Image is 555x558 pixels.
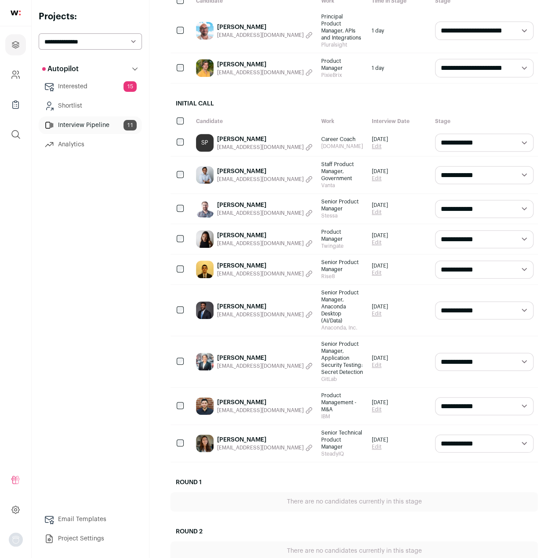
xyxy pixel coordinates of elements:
[217,311,304,318] span: [EMAIL_ADDRESS][DOMAIN_NAME]
[39,511,142,528] a: Email Templates
[217,69,312,76] button: [EMAIL_ADDRESS][DOMAIN_NAME]
[39,78,142,95] a: Interested15
[196,301,214,319] img: 71c53ca4921d14ef8b7d5bf033011061f5b001708c1c5f00020b73c492a17b82.jpg
[196,200,214,217] img: 31093656afc8bfabc41ca5f565aae262e7a0e2059074a38210c214b4383cc1bd
[321,198,363,212] span: Senior Product Manager
[196,166,214,184] img: 4fb13c5cefcb7398b443fb68a7dbfac74b9950ec5eb97ae546c7b275e1a68dae
[321,341,363,376] span: Senior Product Manager, Application Security Testing: Secret Detection
[217,176,304,183] span: [EMAIL_ADDRESS][DOMAIN_NAME]
[372,168,388,175] span: [DATE]
[372,262,388,269] span: [DATE]
[321,289,363,324] span: Senior Product Manager, Anaconda Desktop (AI/Data)
[217,362,312,370] button: [EMAIL_ADDRESS][DOMAIN_NAME]
[431,113,538,129] div: Stage
[5,34,26,55] a: Projects
[192,113,317,129] div: Candidate
[217,32,304,39] span: [EMAIL_ADDRESS][DOMAIN_NAME]
[321,376,363,383] span: GitLab
[170,94,538,113] h2: Initial Call
[321,392,363,413] span: Product Management - M&A
[217,261,312,270] a: [PERSON_NAME]
[217,362,304,370] span: [EMAIL_ADDRESS][DOMAIN_NAME]
[39,116,142,134] a: Interview Pipeline11
[372,355,388,362] span: [DATE]
[217,407,304,414] span: [EMAIL_ADDRESS][DOMAIN_NAME]
[372,303,388,310] span: [DATE]
[321,228,363,243] span: Product Manager
[217,69,304,76] span: [EMAIL_ADDRESS][DOMAIN_NAME]
[321,143,363,150] span: [DOMAIN_NAME]
[372,202,388,209] span: [DATE]
[11,11,21,15] img: wellfound-shorthand-0d5821cbd27db2630d0214b213865d53afaa358527fdda9d0ea32b1df1b89c2c.svg
[196,59,214,77] img: c7aa699840bf08ba2ec5c7fa7f46e3b961f958bc0b0b9ee9f5ad948731318dc5.jpg
[42,64,79,74] p: Autopilot
[217,60,312,69] a: [PERSON_NAME]
[217,407,312,414] button: [EMAIL_ADDRESS][DOMAIN_NAME]
[217,240,312,247] button: [EMAIL_ADDRESS][DOMAIN_NAME]
[196,22,214,40] img: f7e4d77668f4e4d8c214b27aa98d5c58ef07b127746e2062fdc39d309ebda40f.jpg
[5,64,26,85] a: Company and ATS Settings
[123,120,137,130] span: 11
[321,13,363,41] span: Principal Product Manager, APIs and Integrations
[196,397,214,415] img: bed77329e97330d5b1c811f25b9c193e8bee6aefeb2844e41a0b535eaf4a8607.jpg
[372,269,388,276] a: Edit
[217,32,312,39] button: [EMAIL_ADDRESS][DOMAIN_NAME]
[9,533,23,547] img: nopic.png
[372,175,388,182] a: Edit
[321,450,363,457] span: SteadyIQ
[39,11,142,23] h2: Projects:
[372,232,388,239] span: [DATE]
[39,60,142,78] button: Autopilot
[317,113,367,129] div: Work
[196,230,214,248] img: 6d9a366cb559731ec80fc533624a5e9324d9d8e1859a3b728422b37e02fa932b
[217,311,312,318] button: [EMAIL_ADDRESS][DOMAIN_NAME]
[217,144,304,151] span: [EMAIL_ADDRESS][DOMAIN_NAME]
[217,354,312,362] a: [PERSON_NAME]
[9,533,23,547] button: Open dropdown
[321,413,363,420] span: IBM
[196,134,214,152] a: SP
[372,436,388,443] span: [DATE]
[321,259,363,273] span: Senior Product Manager
[217,270,304,277] span: [EMAIL_ADDRESS][DOMAIN_NAME]
[217,210,312,217] button: [EMAIL_ADDRESS][DOMAIN_NAME]
[217,23,312,32] a: [PERSON_NAME]
[372,209,388,216] a: Edit
[217,176,312,183] button: [EMAIL_ADDRESS][DOMAIN_NAME]
[321,136,363,143] span: Career Coach
[372,310,388,317] a: Edit
[367,53,431,83] div: 1 day
[321,243,363,250] span: Twingate
[372,362,388,369] a: Edit
[217,302,312,311] a: [PERSON_NAME]
[372,399,388,406] span: [DATE]
[321,72,363,79] span: PixieBrix
[367,113,431,129] div: Interview Date
[217,231,312,240] a: [PERSON_NAME]
[321,161,363,182] span: Staff Product Manager, Government
[217,435,312,444] a: [PERSON_NAME]
[217,167,312,176] a: [PERSON_NAME]
[39,530,142,547] a: Project Settings
[39,97,142,115] a: Shortlist
[372,406,388,413] a: Edit
[170,522,538,541] h2: Round 2
[321,324,363,331] span: Anaconda, Inc.
[321,182,363,189] span: Vanta
[217,444,312,451] button: [EMAIL_ADDRESS][DOMAIN_NAME]
[372,239,388,246] a: Edit
[321,58,363,72] span: Product Manager
[196,353,214,370] img: 1de1ed83c416187ecd7b0e8c0a7b72435600ed58574d0ff3b6293100650536e7
[217,210,304,217] span: [EMAIL_ADDRESS][DOMAIN_NAME]
[217,270,312,277] button: [EMAIL_ADDRESS][DOMAIN_NAME]
[170,492,538,511] div: There are no candidates currently in this stage
[321,41,363,48] span: Pluralsight
[170,473,538,492] h2: Round 1
[217,240,304,247] span: [EMAIL_ADDRESS][DOMAIN_NAME]
[217,144,312,151] button: [EMAIL_ADDRESS][DOMAIN_NAME]
[321,212,363,219] span: Stessa
[196,435,214,452] img: c084fed31f52979473ea0b623b49cf3c7694ccc64ea44ab500923a0762d7c941.jpg
[217,398,312,407] a: [PERSON_NAME]
[123,81,137,92] span: 15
